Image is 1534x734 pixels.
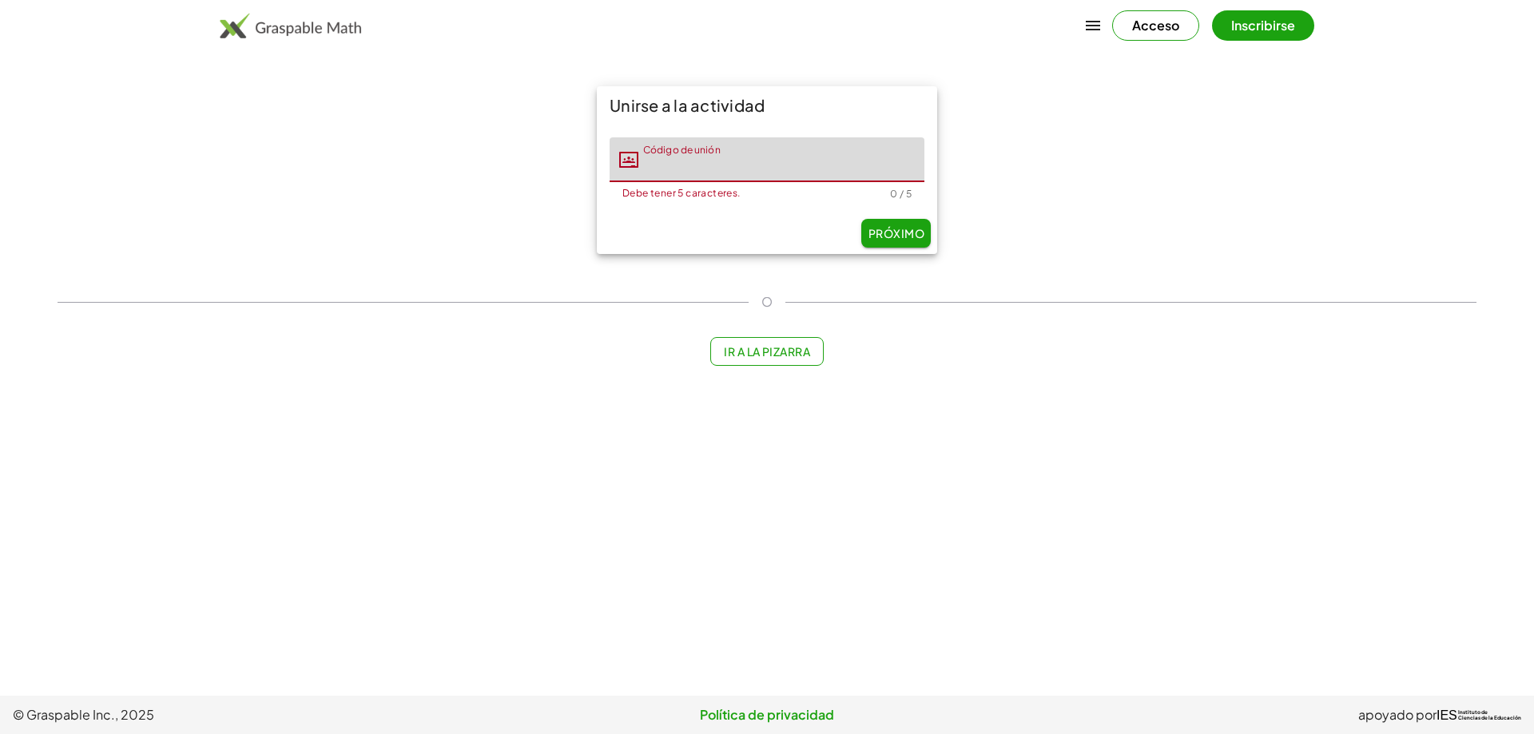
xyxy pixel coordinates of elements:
[1437,708,1457,722] font: IES
[890,188,912,200] font: 0 / 5
[868,226,924,240] font: Próximo
[1437,705,1521,724] a: IESInstituto deCiencias de la Educación
[1112,10,1199,41] button: Acceso
[610,95,765,115] font: Unirse a la actividad
[861,219,931,248] button: Próximo
[622,187,741,199] font: Debe tener 5 caracteres.
[710,337,825,366] button: Ir a la pizarra
[700,706,834,723] font: Política de privacidad
[1358,706,1437,723] font: apoyado por
[515,705,1018,724] a: Política de privacidad
[1458,715,1521,720] font: Ciencias de la Educación
[724,344,810,359] font: Ir a la pizarra
[1231,17,1295,34] font: Inscribirse
[1132,17,1179,34] font: Acceso
[761,293,773,310] font: O
[1458,709,1488,715] font: Instituto de
[1212,10,1314,41] button: Inscribirse
[13,706,154,723] font: © Graspable Inc., 2025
